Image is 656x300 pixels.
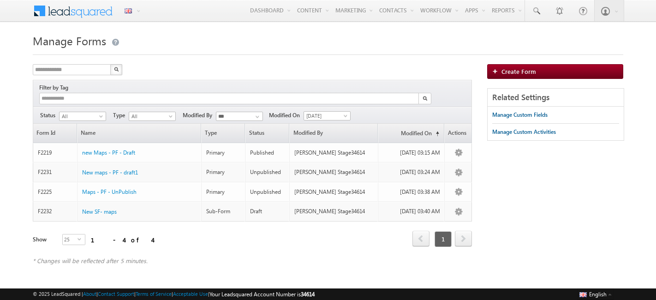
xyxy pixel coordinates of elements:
span: Manage Forms [33,33,106,48]
span: New maps - PF - draft1 [82,169,138,176]
span: (sorted ascending) [432,130,439,138]
span: Status [245,124,289,143]
span: Create Form [501,67,536,75]
span: new Maps - PF - Draft [82,149,135,156]
div: Unpublished [250,168,285,176]
div: [PERSON_NAME] Stage34614 [294,188,374,196]
img: Search [114,67,119,72]
button: English [577,288,614,300]
span: Your Leadsquared Account Number is [209,291,315,298]
div: F2219 [38,149,73,157]
div: Published [250,149,285,157]
span: prev [412,231,429,246]
span: All [129,112,173,120]
div: Primary [206,149,241,157]
img: Search [423,96,427,101]
a: Terms of Service [136,291,172,297]
div: Show [33,235,55,244]
div: [DATE] 03:15 AM [383,149,440,157]
span: Maps - PF - UnPublish [82,188,137,195]
span: Type [202,124,245,143]
a: Modified On(sorted ascending) [378,124,444,143]
a: Acceptable Use [173,291,208,297]
div: Unpublished [250,188,285,196]
div: 1 - 4 of 4 [91,234,152,245]
a: Manage Custom Activities [492,124,556,140]
a: About [83,291,96,297]
div: Draft [250,207,285,216]
span: New SF- maps [82,208,117,215]
a: Manage Custom Fields [492,107,548,123]
span: English [589,291,607,298]
div: Sub-Form [206,207,241,216]
a: Name [78,124,201,143]
div: * Changes will be reflected after 5 minutes. [33,257,472,265]
span: Actions [445,124,471,143]
div: F2231 [38,168,73,176]
a: new Maps - PF - Draft [82,149,135,157]
div: Primary [206,168,241,176]
span: © 2025 LeadSquared | | | | | [33,290,315,299]
span: select [78,237,85,241]
div: Manage Custom Activities [492,128,556,136]
a: Contact Support [98,291,134,297]
span: Type [113,111,129,120]
div: [PERSON_NAME] Stage34614 [294,149,374,157]
a: Maps - PF - UnPublish [82,188,137,196]
div: Manage Custom Fields [492,111,548,119]
div: [DATE] 03:40 AM [383,207,440,216]
a: Modified By [290,124,377,143]
a: next [455,232,472,246]
div: Filter by Tag [39,83,72,93]
div: [DATE] 03:38 AM [383,188,440,196]
span: 34614 [301,291,315,298]
a: All [129,112,176,121]
a: All [59,112,106,121]
span: Modified By [183,111,216,120]
a: New maps - PF - draft1 [82,168,138,177]
span: Modified On [269,111,304,120]
a: Form Id [33,124,77,143]
span: [DATE] [304,112,348,120]
span: Status [40,111,59,120]
a: prev [412,232,429,246]
div: [PERSON_NAME] Stage34614 [294,168,374,176]
div: F2232 [38,207,73,216]
span: 1 [435,231,452,247]
img: add_icon.png [492,68,501,74]
div: [DATE] 03:24 AM [383,168,440,176]
div: F2225 [38,188,73,196]
div: [PERSON_NAME] Stage34614 [294,207,374,216]
a: Show All Items [250,112,262,121]
div: Primary [206,188,241,196]
a: [DATE] [304,111,351,120]
a: New SF- maps [82,208,117,216]
span: All [60,112,103,120]
span: next [455,231,472,246]
span: 25 [63,234,78,245]
div: Related Settings [488,89,624,107]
